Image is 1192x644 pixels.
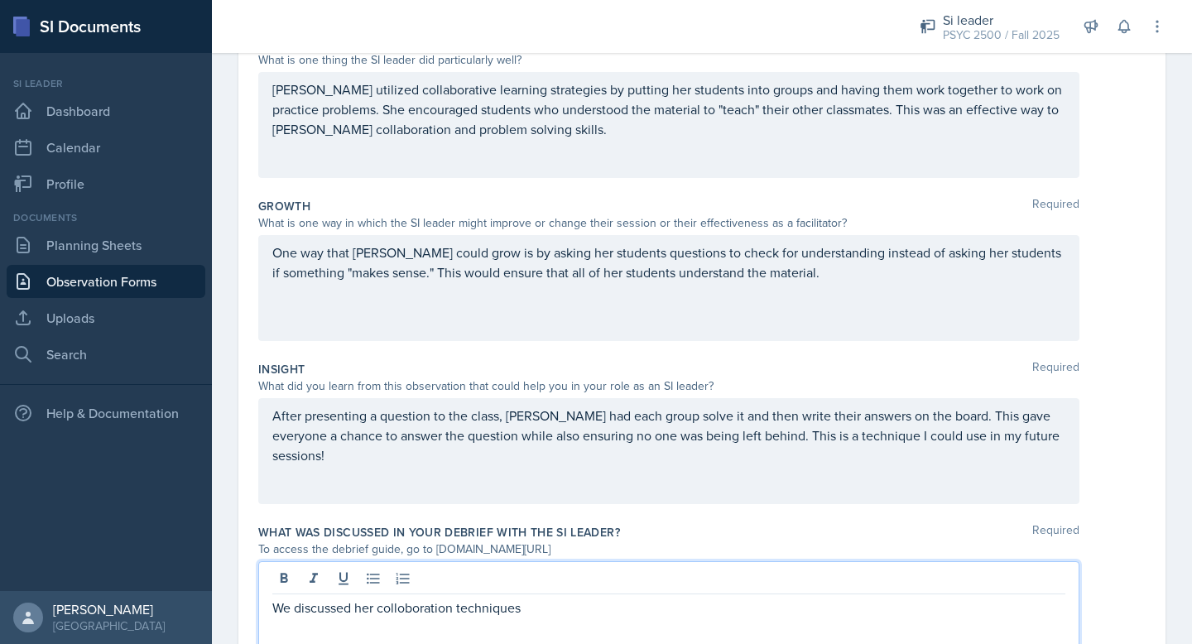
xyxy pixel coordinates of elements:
div: To access the debrief guide, go to [DOMAIN_NAME][URL] [258,541,1079,558]
div: Si leader [7,76,205,91]
a: Calendar [7,131,205,164]
div: PSYC 2500 / Fall 2025 [943,26,1060,44]
div: [PERSON_NAME] [53,601,165,618]
p: [PERSON_NAME] utilized collaborative learning strategies by putting her students into groups and ... [272,79,1065,139]
div: [GEOGRAPHIC_DATA] [53,618,165,634]
a: Dashboard [7,94,205,127]
a: Observation Forms [7,265,205,298]
span: Required [1032,524,1079,541]
div: Documents [7,210,205,225]
a: Uploads [7,301,205,334]
div: Si leader [943,10,1060,30]
p: We discussed her colloboration techniques [272,598,1065,618]
a: Search [7,338,205,371]
div: Help & Documentation [7,396,205,430]
label: Insight [258,361,305,377]
p: One way that [PERSON_NAME] could grow is by asking her students questions to check for understand... [272,243,1065,282]
a: Profile [7,167,205,200]
p: After presenting a question to the class, [PERSON_NAME] had each group solve it and then write th... [272,406,1065,465]
a: Planning Sheets [7,228,205,262]
div: What is one thing the SI leader did particularly well? [258,51,1079,69]
label: Growth [258,198,310,214]
label: What was discussed in your debrief with the SI Leader? [258,524,620,541]
div: What did you learn from this observation that could help you in your role as an SI leader? [258,377,1079,395]
span: Required [1032,198,1079,214]
div: What is one way in which the SI leader might improve or change their session or their effectivene... [258,214,1079,232]
span: Required [1032,361,1079,377]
